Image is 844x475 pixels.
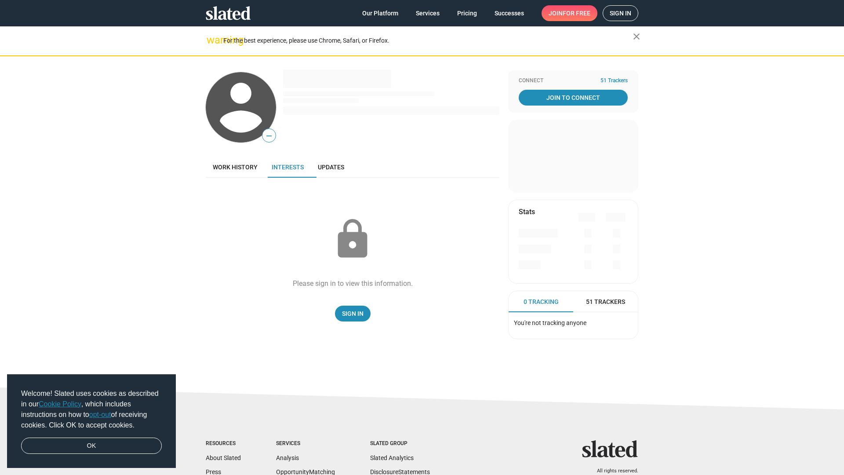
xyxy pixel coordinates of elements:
mat-icon: close [631,31,642,42]
span: Pricing [457,5,477,21]
a: opt-out [89,411,111,418]
a: Our Platform [355,5,405,21]
div: cookieconsent [7,374,176,468]
span: Welcome! Slated uses cookies as described in our , which includes instructions on how to of recei... [21,388,162,431]
div: Services [276,440,335,447]
a: Analysis [276,454,299,461]
span: 51 Trackers [600,77,628,84]
span: Interests [272,164,304,171]
a: Sign in [603,5,638,21]
div: Connect [519,77,628,84]
a: Slated Analytics [370,454,414,461]
span: — [262,130,276,142]
span: Services [416,5,440,21]
span: Work history [213,164,258,171]
span: Sign In [342,306,364,322]
a: Services [409,5,447,21]
mat-icon: lock [331,217,375,261]
a: dismiss cookie message [21,438,162,454]
mat-card-title: Stats [519,207,535,216]
a: Work history [206,157,265,178]
span: Sign in [610,6,631,21]
a: Joinfor free [542,5,597,21]
span: Updates [318,164,344,171]
span: 0 Tracking [524,298,559,306]
a: Interests [265,157,311,178]
a: Join To Connect [519,90,628,106]
a: Updates [311,157,351,178]
div: Resources [206,440,241,447]
a: Sign In [335,306,371,322]
div: Please sign in to view this information. [293,279,413,288]
a: Pricing [450,5,484,21]
span: Join [549,5,590,21]
span: Our Platform [362,5,398,21]
a: Successes [487,5,531,21]
span: Join To Connect [520,90,626,106]
mat-icon: warning [207,35,217,45]
span: Successes [495,5,524,21]
div: Slated Group [370,440,430,447]
span: You're not tracking anyone [514,319,586,326]
a: Cookie Policy [39,400,81,408]
div: For the best experience, please use Chrome, Safari, or Firefox. [223,35,633,47]
span: 51 Trackers [586,298,625,306]
a: About Slated [206,454,241,461]
span: for free [563,5,590,21]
